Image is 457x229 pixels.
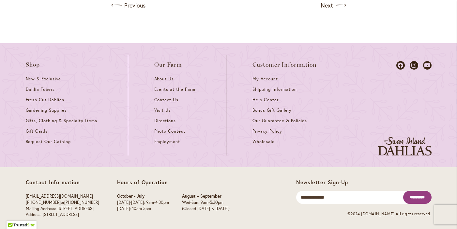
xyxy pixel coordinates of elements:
p: [DATE]-[DATE]: 9am-4:30pm [117,200,169,206]
span: Customer Information [252,61,317,68]
span: Help Center [252,97,279,103]
span: Gifts, Clothing & Specialty Items [26,118,97,123]
span: Newsletter Sign-Up [296,179,348,186]
span: Photo Contest [154,128,186,134]
span: Gift Cards [26,128,48,134]
span: My Account [252,76,278,82]
span: Contact Us [154,97,179,103]
span: Gardening Supplies [26,107,67,113]
span: Wholesale [252,139,275,144]
p: Wed-Sun: 9am-5:30pm [182,200,230,206]
span: Our Farm [154,61,182,68]
span: New & Exclusive [26,76,61,82]
span: Fresh Cut Dahlias [26,97,65,103]
a: [EMAIL_ADDRESS][DOMAIN_NAME] [26,193,93,199]
span: Request Our Catalog [26,139,71,144]
span: Dahlia Tubers [26,87,55,92]
p: October - July [117,193,169,200]
span: Bonus Gift Gallery [252,107,292,113]
span: Employment [154,139,180,144]
p: August – September [182,193,230,200]
span: Privacy Policy [252,128,282,134]
a: Dahlias on Instagram [410,61,418,70]
p: or Mailing Address: [STREET_ADDRESS] Address: [STREET_ADDRESS] [26,193,99,218]
span: Shop [26,61,40,68]
a: Dahlias on Youtube [423,61,432,70]
p: Contact Information [26,179,99,186]
a: Dahlias on Facebook [396,61,405,70]
p: Hours of Operation [117,179,230,186]
span: Our Guarantee & Policies [252,118,307,123]
a: [PHONE_NUMBER] [64,200,99,205]
span: Visit Us [154,107,171,113]
span: Directions [154,118,176,123]
span: About Us [154,76,174,82]
span: Shipping Information [252,87,297,92]
span: Events at the Farm [154,87,195,92]
a: [PHONE_NUMBER] [26,200,61,205]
